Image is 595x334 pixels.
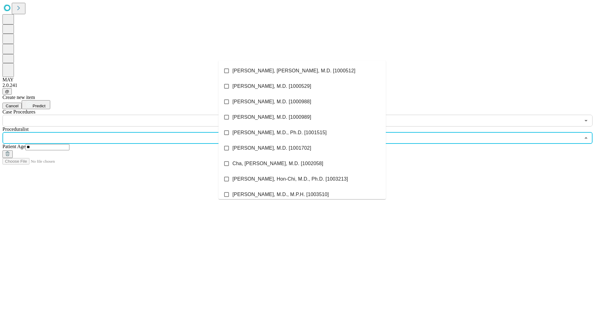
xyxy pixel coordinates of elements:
[2,126,29,132] span: Proceduralist
[2,77,593,83] div: MAY
[232,191,329,198] span: [PERSON_NAME], M.D., M.P.H. [1003510]
[232,67,355,75] span: [PERSON_NAME], [PERSON_NAME], M.D. [1000512]
[232,98,311,105] span: [PERSON_NAME], M.D. [1000988]
[6,104,19,108] span: Cancel
[582,134,590,142] button: Close
[232,160,323,167] span: Cha, [PERSON_NAME], M.D. [1002058]
[232,144,311,152] span: [PERSON_NAME], M.D. [1001702]
[232,113,311,121] span: [PERSON_NAME], M.D. [1000989]
[582,116,590,125] button: Open
[5,89,9,94] span: @
[22,100,50,109] button: Predict
[2,83,593,88] div: 2.0.241
[2,95,35,100] span: Create new item
[232,175,348,183] span: [PERSON_NAME], Hon-Chi, M.D., Ph.D. [1003213]
[232,129,327,136] span: [PERSON_NAME], M.D., Ph.D. [1001515]
[2,103,22,109] button: Cancel
[2,88,12,95] button: @
[2,109,35,114] span: Scheduled Procedure
[232,83,311,90] span: [PERSON_NAME], M.D. [1000529]
[2,144,25,149] span: Patient Age
[33,104,45,108] span: Predict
